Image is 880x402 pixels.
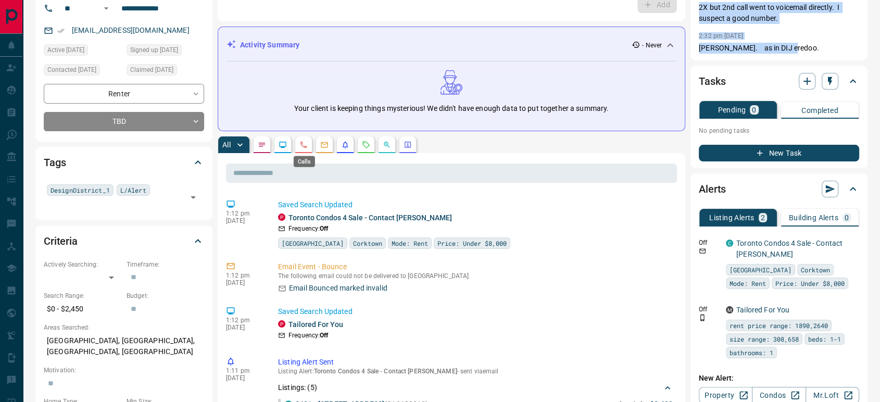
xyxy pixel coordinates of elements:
p: All [222,141,231,148]
p: [DATE] [226,217,262,224]
div: Activity Summary- Never [227,35,676,55]
p: Motivation: [44,366,204,375]
div: Wed Jun 14 2023 [127,44,204,59]
span: Active [DATE] [47,45,84,55]
p: Actively Searching: [44,260,121,269]
p: 0 [752,106,756,114]
svg: Calls [299,141,308,149]
div: Sat May 04 2024 [44,44,121,59]
a: Tailored For You [288,320,343,329]
div: mrloft.ca [726,306,733,313]
p: Your client is keeping things mysterious! We didn't have enough data to put together a summary. [294,103,609,114]
a: Toronto Condos 4 Sale - Contact [PERSON_NAME] [288,213,452,222]
p: Saved Search Updated [278,199,673,210]
svg: Push Notification Only [699,314,706,321]
p: Saved Search Updated [278,306,673,317]
svg: Listing Alerts [341,141,349,149]
p: New Alert: [699,373,859,384]
span: Mode: Rent [730,278,766,288]
div: Calls [294,156,315,167]
div: property.ca [278,320,285,328]
svg: Emails [320,141,329,149]
p: 2:32 pm [DATE] [699,32,743,40]
button: Open [186,190,200,205]
button: Open [100,2,112,15]
div: property.ca [278,213,285,221]
svg: Notes [258,141,266,149]
p: Listings: ( 5 ) [278,382,317,393]
span: [GEOGRAPHIC_DATA] [282,238,344,248]
span: [GEOGRAPHIC_DATA] [730,265,791,275]
p: 0 [845,214,849,221]
span: L/Alert [120,185,146,195]
p: [PERSON_NAME]. as in DIJ eredoo. [699,43,859,54]
div: Tasks [699,69,859,94]
p: 1:12 pm [226,272,262,279]
p: [DATE] [226,324,262,331]
p: No pending tasks [699,123,859,139]
p: Budget: [127,291,204,300]
svg: Requests [362,141,370,149]
h2: Alerts [699,181,726,197]
p: Timeframe: [127,260,204,269]
h2: Tags [44,154,66,171]
p: Off [699,238,720,247]
h2: Criteria [44,233,78,249]
a: [EMAIL_ADDRESS][DOMAIN_NAME] [72,26,190,34]
strong: Off [320,225,328,232]
div: Tue Jun 20 2023 [127,64,204,79]
span: Price: Under $8,000 [437,238,507,248]
div: Listings: (5) [278,378,673,397]
p: Off [699,305,720,314]
p: Listing Alerts [709,214,755,221]
span: Price: Under $8,000 [775,278,845,288]
h2: Tasks [699,73,725,90]
strong: Off [320,332,328,339]
p: 1:12 pm [226,317,262,324]
p: Listing Alert : - sent via email [278,368,673,375]
span: DesignDistrict_1 [51,185,110,195]
svg: Email [699,247,706,255]
p: Frequency: [288,224,328,233]
span: Claimed [DATE] [130,65,173,75]
p: [DATE] [226,374,262,382]
p: 1:11 pm [226,367,262,374]
span: Mode: Rent [392,238,428,248]
p: The following email could not be delivered to [GEOGRAPHIC_DATA] [278,272,673,280]
a: Tailored For You [736,306,789,314]
svg: Agent Actions [404,141,412,149]
p: [GEOGRAPHIC_DATA], [GEOGRAPHIC_DATA], [GEOGRAPHIC_DATA], [GEOGRAPHIC_DATA] [44,332,204,360]
p: [DATE] [226,279,262,286]
p: 2 [761,214,765,221]
span: rent price range: 1890,2640 [730,320,828,331]
div: condos.ca [726,240,733,247]
p: Email Event - Bounce [278,261,673,272]
p: Email Bounced marked invalid [289,283,387,294]
div: Tags [44,150,204,175]
span: bathrooms: 1 [730,347,773,358]
p: Pending [718,106,746,114]
p: Areas Searched: [44,323,204,332]
p: 1:12 pm [226,210,262,217]
span: Contacted [DATE] [47,65,96,75]
p: Frequency: [288,331,328,340]
p: Building Alerts [789,214,838,221]
span: size range: 308,658 [730,334,799,344]
p: Activity Summary [240,40,299,51]
span: Toronto Condos 4 Sale - Contact [PERSON_NAME] [314,368,457,375]
svg: Opportunities [383,141,391,149]
button: New Task [699,145,859,161]
p: Search Range: [44,291,121,300]
p: Listing Alert Sent [278,357,673,368]
div: Criteria [44,229,204,254]
span: Signed up [DATE] [130,45,178,55]
p: - Never [642,41,662,50]
div: Alerts [699,177,859,202]
span: beds: 1-1 [808,334,841,344]
svg: Email Verified [57,27,65,34]
div: Fri Jul 14 2023 [44,64,121,79]
div: TBD [44,112,204,131]
div: Renter [44,84,204,103]
span: Corktown [353,238,382,248]
a: Toronto Condos 4 Sale - Contact [PERSON_NAME] [736,239,843,258]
